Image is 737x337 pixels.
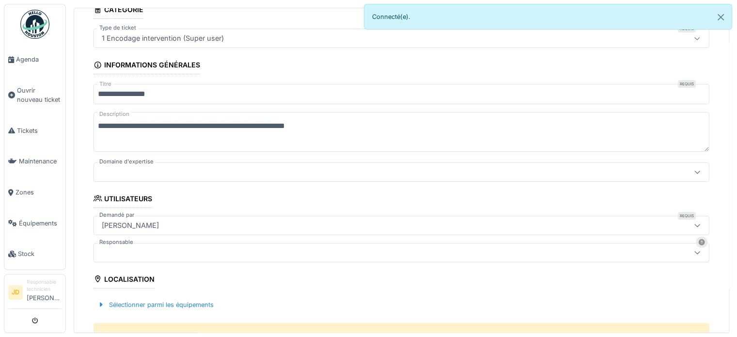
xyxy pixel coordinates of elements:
[94,192,152,208] div: Utilisateurs
[27,278,62,306] li: [PERSON_NAME]
[4,208,65,239] a: Équipements
[4,44,65,75] a: Agenda
[27,278,62,293] div: Responsable technicien
[94,272,155,289] div: Localisation
[94,58,200,74] div: Informations générales
[19,219,62,228] span: Équipements
[16,55,62,64] span: Agenda
[4,239,65,270] a: Stock
[8,278,62,309] a: JD Responsable technicien[PERSON_NAME]
[97,24,138,32] label: Type de ticket
[4,75,65,115] a: Ouvrir nouveau ticket
[16,188,62,197] span: Zones
[17,86,62,104] span: Ouvrir nouveau ticket
[97,80,113,88] label: Titre
[97,211,136,219] label: Demandé par
[18,249,62,258] span: Stock
[20,10,49,39] img: Badge_color-CXgf-gQk.svg
[678,212,696,220] div: Requis
[98,220,163,231] div: [PERSON_NAME]
[98,33,228,44] div: 1 Encodage intervention (Super user)
[19,157,62,166] span: Maintenance
[94,2,143,19] div: Catégorie
[710,4,732,30] button: Close
[94,298,218,311] div: Sélectionner parmi les équipements
[97,108,131,120] label: Description
[8,285,23,300] li: JD
[97,158,156,166] label: Domaine d'expertise
[678,80,696,88] div: Requis
[17,126,62,135] span: Tickets
[97,238,135,246] label: Responsable
[4,115,65,146] a: Tickets
[4,146,65,177] a: Maintenance
[364,4,733,30] div: Connecté(e).
[4,177,65,208] a: Zones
